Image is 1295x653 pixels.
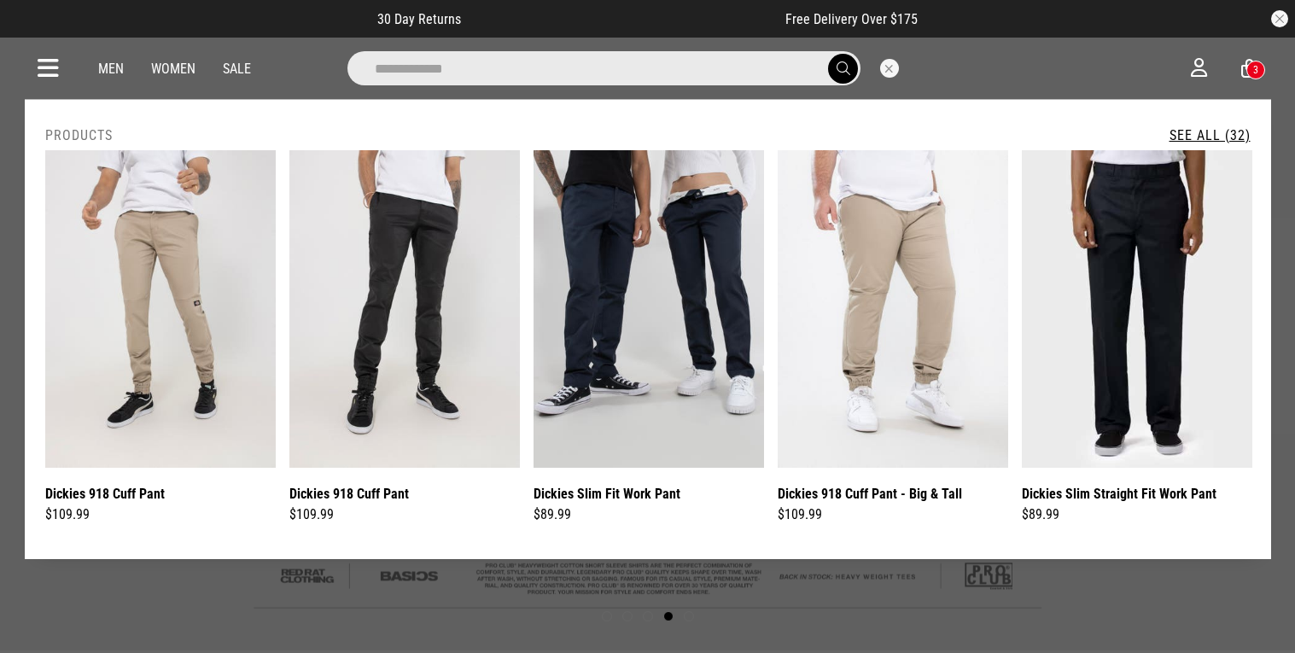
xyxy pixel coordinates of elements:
[880,59,899,78] button: Close search
[289,483,409,504] a: Dickies 918 Cuff Pant
[1022,504,1252,525] div: $89.99
[785,11,918,27] span: Free Delivery Over $175
[495,10,751,27] iframe: Customer reviews powered by Trustpilot
[289,150,520,468] img: Dickies 918 Cuff Pant in Black
[1022,150,1252,468] img: Dickies Slim Straight Fit Work Pant in Black
[1253,64,1258,76] div: 3
[1022,483,1216,504] a: Dickies Slim Straight Fit Work Pant
[778,150,1008,468] img: Dickies 918 Cuff Pant - Big & Tall in Beige
[534,483,680,504] a: Dickies Slim Fit Work Pant
[14,7,65,58] button: Open LiveChat chat widget
[45,504,276,525] div: $109.99
[45,127,113,143] h2: Products
[534,150,764,468] img: Dickies Slim Fit Work Pant in Blue
[223,61,251,77] a: Sale
[45,483,165,504] a: Dickies 918 Cuff Pant
[98,61,124,77] a: Men
[45,150,276,468] img: Dickies 918 Cuff Pant in Beige
[289,504,520,525] div: $109.99
[1241,60,1257,78] a: 3
[151,61,195,77] a: Women
[534,504,764,525] div: $89.99
[778,483,962,504] a: Dickies 918 Cuff Pant - Big & Tall
[1170,127,1251,143] a: See All (32)
[778,504,1008,525] div: $109.99
[377,11,461,27] span: 30 Day Returns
